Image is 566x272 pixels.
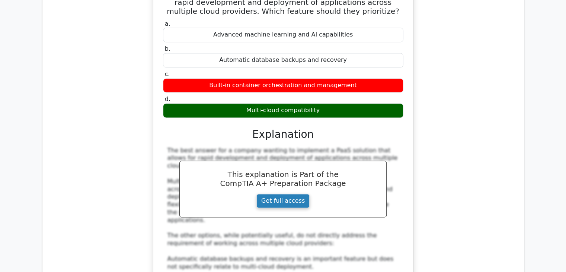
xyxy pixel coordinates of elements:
span: b. [165,45,170,52]
div: Advanced machine learning and AI capabilities [163,28,403,42]
div: Multi-cloud compatibility [163,103,403,118]
div: Built-in container orchestration and management [163,78,403,93]
span: a. [165,20,170,27]
span: c. [165,70,170,78]
span: d. [165,95,170,102]
h3: Explanation [167,128,399,141]
div: Automatic database backups and recovery [163,53,403,67]
a: Get full access [256,194,310,208]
